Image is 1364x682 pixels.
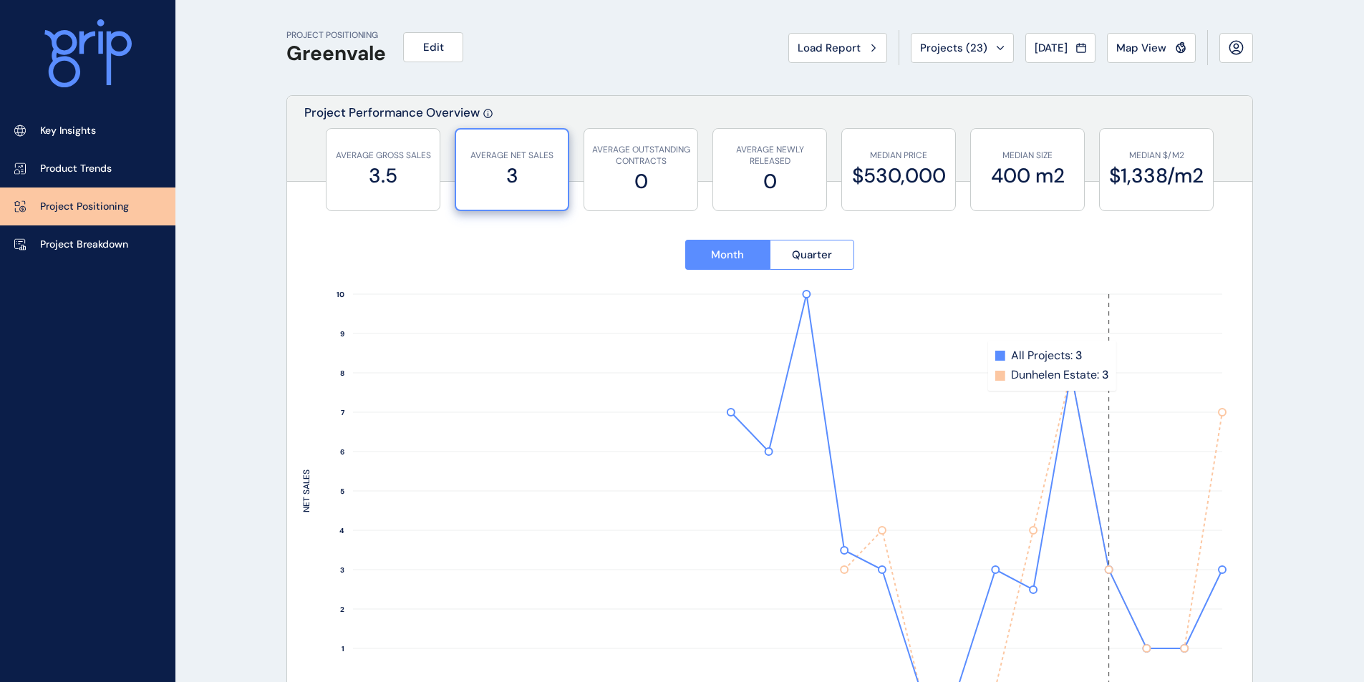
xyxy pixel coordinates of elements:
[978,162,1077,190] label: 400 m2
[340,605,344,614] text: 2
[423,40,444,54] span: Edit
[463,150,561,162] p: AVERAGE NET SALES
[1025,33,1095,63] button: [DATE]
[340,487,344,496] text: 5
[849,150,948,162] p: MEDIAN PRICE
[1116,41,1166,55] span: Map View
[40,124,96,138] p: Key Insights
[792,248,832,262] span: Quarter
[463,162,561,190] label: 3
[342,644,344,653] text: 1
[788,33,887,63] button: Load Report
[978,150,1077,162] p: MEDIAN SIZE
[1107,33,1196,63] button: Map View
[340,329,344,338] text: 9
[911,33,1014,63] button: Projects (23)
[286,29,386,42] p: PROJECT POSITIONING
[1107,162,1206,190] label: $1,338/m2
[849,162,948,190] label: $530,000
[720,144,819,168] p: AVERAGE NEWLY RELEASED
[286,42,386,66] h1: Greenvale
[334,150,432,162] p: AVERAGE GROSS SALES
[339,526,344,535] text: 4
[337,290,344,299] text: 10
[340,565,344,575] text: 3
[1107,150,1206,162] p: MEDIAN $/M2
[304,104,480,181] p: Project Performance Overview
[301,469,312,512] text: NET SALES
[340,447,344,457] text: 6
[591,167,690,195] label: 0
[340,369,344,378] text: 8
[1035,41,1068,55] span: [DATE]
[591,144,690,168] p: AVERAGE OUTSTANDING CONTRACTS
[341,408,345,417] text: 7
[711,248,744,262] span: Month
[334,162,432,190] label: 3.5
[40,200,129,214] p: Project Positioning
[920,41,987,55] span: Projects ( 23 )
[720,167,819,195] label: 0
[40,238,128,252] p: Project Breakdown
[798,41,861,55] span: Load Report
[40,162,112,176] p: Product Trends
[770,240,855,270] button: Quarter
[403,32,463,62] button: Edit
[685,240,770,270] button: Month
